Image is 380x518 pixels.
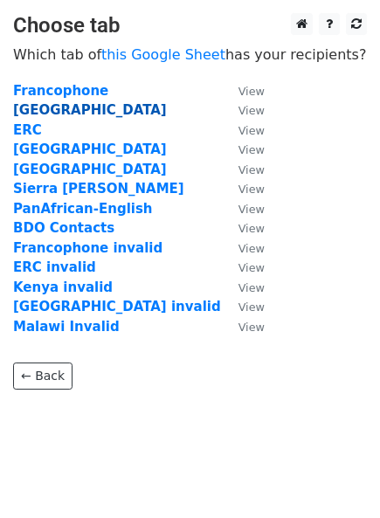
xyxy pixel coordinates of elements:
small: View [238,281,265,294]
a: View [221,259,265,275]
a: View [221,162,265,177]
a: View [221,319,265,335]
a: View [221,299,265,314]
a: this Google Sheet [101,46,225,63]
a: [GEOGRAPHIC_DATA] [13,162,167,177]
a: View [221,181,265,197]
a: Francophone [13,83,108,99]
small: View [238,300,265,314]
small: View [238,242,265,255]
a: Sierra [PERSON_NAME] [13,181,184,197]
a: [GEOGRAPHIC_DATA] invalid [13,299,221,314]
small: View [238,85,265,98]
small: View [238,124,265,137]
a: ERC [13,122,42,138]
small: View [238,104,265,117]
small: View [238,183,265,196]
a: View [221,83,265,99]
small: View [238,222,265,235]
a: View [221,122,265,138]
iframe: Chat Widget [293,434,380,518]
a: BDO Contacts [13,220,114,236]
h3: Choose tab [13,13,367,38]
a: View [221,102,265,118]
a: ← Back [13,363,73,390]
p: Which tab of has your recipients? [13,45,367,64]
a: View [221,201,265,217]
small: View [238,163,265,176]
a: ERC invalid [13,259,96,275]
a: View [221,220,265,236]
a: Francophone invalid [13,240,162,256]
a: [GEOGRAPHIC_DATA] [13,102,167,118]
a: View [221,280,265,295]
small: View [238,203,265,216]
small: View [238,143,265,156]
small: View [238,321,265,334]
a: View [221,240,265,256]
a: Malawi Invalid [13,319,120,335]
a: Kenya invalid [13,280,113,295]
a: View [221,142,265,157]
small: View [238,261,265,274]
a: [GEOGRAPHIC_DATA] [13,142,167,157]
a: PanAfrican-English [13,201,153,217]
